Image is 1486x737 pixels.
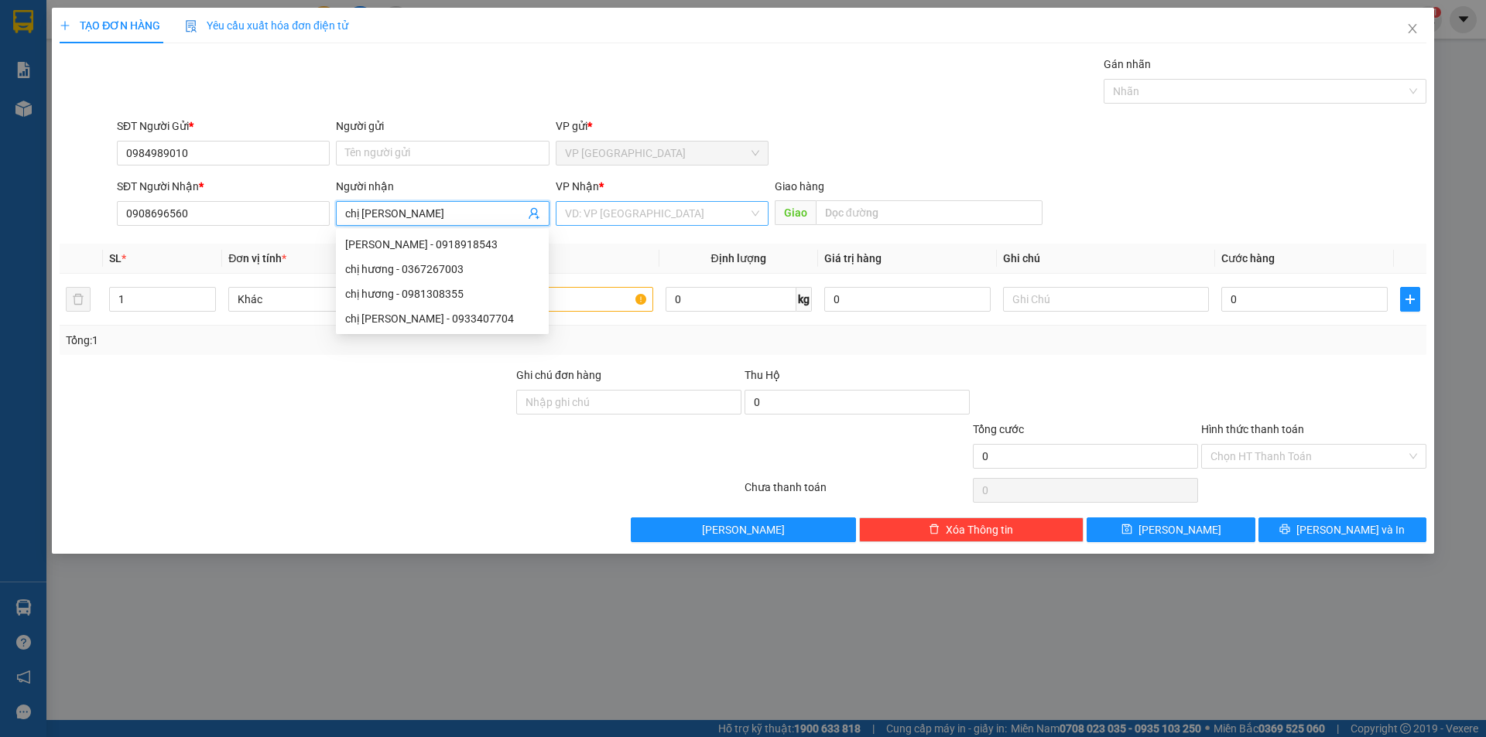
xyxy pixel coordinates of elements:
[336,281,549,306] div: chị hương - 0981308355
[1003,287,1209,312] input: Ghi Chú
[565,142,759,165] span: VP Đà Lạt
[336,178,549,195] div: Người nhận
[1401,293,1419,305] span: plus
[345,310,539,327] div: chị [PERSON_NAME] - 0933407704
[711,252,766,264] span: Định lượng
[345,261,539,278] div: chị hương - 0367267003
[1279,524,1290,536] span: printer
[743,479,971,506] div: Chưa thanh toán
[516,390,741,415] input: Ghi chú đơn hàng
[1406,22,1419,35] span: close
[859,517,1084,542] button: deleteXóa Thông tin
[775,180,824,193] span: Giao hàng
[336,118,549,135] div: Người gửi
[775,200,816,225] span: Giao
[228,252,286,264] span: Đơn vị tính
[109,252,122,264] span: SL
[66,287,91,312] button: delete
[816,200,1043,225] input: Dọc đường
[1201,423,1304,435] label: Hình thức thanh toán
[185,19,348,32] span: Yêu cầu xuất hóa đơn điện tử
[336,232,549,257] div: Chị Hương - 0918918543
[60,19,160,32] span: TẠO ĐƠN HÀNG
[929,524,940,536] span: delete
[1258,517,1426,542] button: printer[PERSON_NAME] và In
[185,20,197,32] img: icon
[973,423,1024,435] span: Tổng cước
[66,332,574,349] div: Tổng: 1
[345,285,539,302] div: chị hương - 0981308355
[528,207,540,220] span: user-add
[556,180,599,193] span: VP Nhận
[447,287,652,312] input: VD: Bàn, Ghế
[556,118,769,135] div: VP gửi
[345,236,539,253] div: [PERSON_NAME] - 0918918543
[117,118,330,135] div: SĐT Người Gửi
[997,244,1215,274] th: Ghi chú
[336,257,549,281] div: chị hương - 0367267003
[238,288,425,311] span: Khác
[631,517,856,542] button: [PERSON_NAME]
[745,369,780,381] span: Thu Hộ
[1138,521,1221,538] span: [PERSON_NAME]
[1104,58,1151,70] label: Gán nhãn
[1121,524,1132,536] span: save
[1087,517,1255,542] button: save[PERSON_NAME]
[1391,8,1434,51] button: Close
[702,521,785,538] span: [PERSON_NAME]
[516,369,601,381] label: Ghi chú đơn hàng
[117,178,330,195] div: SĐT Người Nhận
[946,521,1013,538] span: Xóa Thông tin
[796,287,812,312] span: kg
[824,287,991,312] input: 0
[60,20,70,31] span: plus
[336,306,549,331] div: chị Hương - 0933407704
[824,252,882,264] span: Giá trị hàng
[1400,287,1420,312] button: plus
[1296,521,1405,538] span: [PERSON_NAME] và In
[1221,252,1275,264] span: Cước hàng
